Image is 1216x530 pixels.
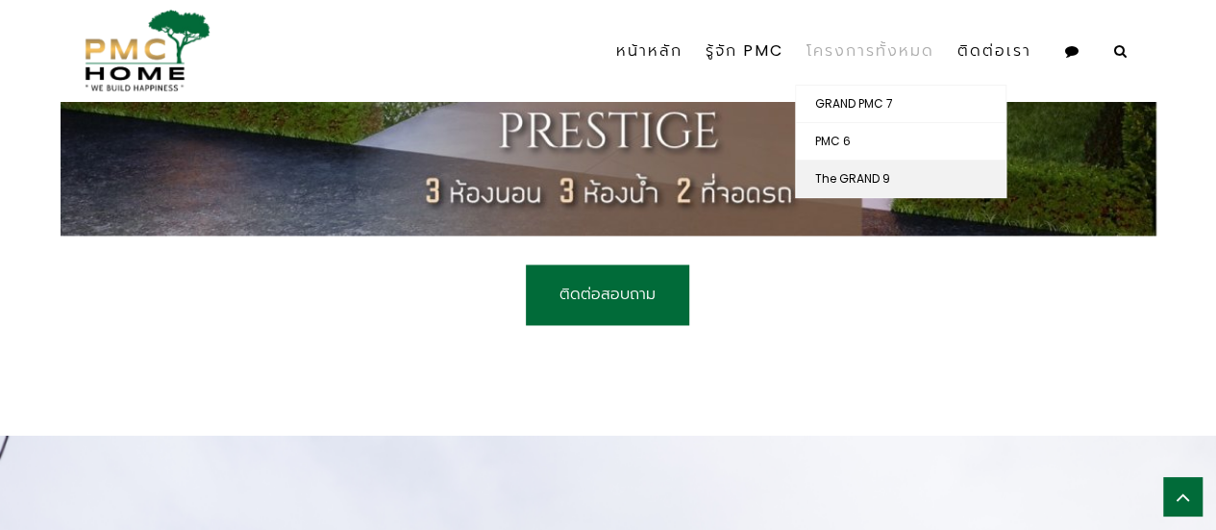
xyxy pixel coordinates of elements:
[796,161,1005,197] a: The GRAND 9
[694,17,795,85] a: รู้จัก PMC
[526,265,689,325] a: ติดต่อสอบถาม
[795,17,946,85] a: โครงการทั้งหมด
[796,86,1005,122] a: GRAND PMC 7
[796,123,1005,160] a: PMC 6
[946,17,1043,85] a: ติดต่อเรา
[605,17,694,85] a: หน้าหลัก
[77,10,211,91] img: pmc-logo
